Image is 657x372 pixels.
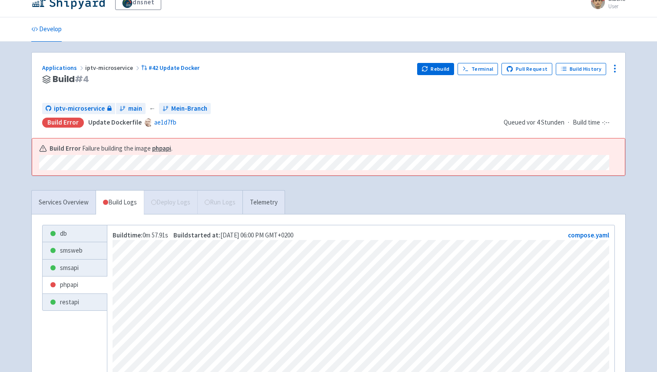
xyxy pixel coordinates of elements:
[43,260,107,277] a: smsapi
[43,277,107,293] a: phpapi
[141,64,201,72] a: #42 Update Docker
[128,104,142,114] span: main
[42,118,84,128] div: Build Error
[556,63,606,75] a: Build History
[504,118,564,126] span: Queued
[54,104,105,114] span: iptv-microservice
[573,118,600,128] span: Build time
[113,231,143,239] strong: Build time:
[42,64,85,72] a: Applications
[42,103,115,115] a: iptv-microservice
[159,103,211,115] a: Mein-Branch
[568,231,609,239] a: compose.yaml
[152,144,171,152] a: phpapi
[43,225,107,242] a: db
[242,191,285,214] a: Telemetry
[53,74,89,84] span: Build
[608,3,626,9] small: User
[43,294,107,311] a: restapi
[75,73,89,85] span: # 4
[154,118,176,126] a: ae1d7fb
[50,144,81,154] b: Build Error
[173,231,220,239] strong: Build started at:
[173,231,293,239] span: [DATE] 06:00 PM GMT+0200
[96,191,144,214] a: Build Logs
[43,242,107,259] a: smsweb
[113,231,168,239] span: 0m 57.91s
[149,104,156,114] span: ←
[417,63,455,75] button: Rebuild
[31,17,62,42] a: Develop
[116,103,146,115] a: main
[602,118,610,128] span: -:--
[527,118,564,126] time: vor 4 Stunden
[88,118,142,126] strong: Update Dockerfile
[32,191,96,214] a: Services Overview
[171,104,207,114] span: Mein-Branch
[82,144,173,154] span: Failure building the image .
[85,64,141,72] span: iptv-microservice
[504,118,615,128] div: ·
[458,63,498,75] a: Terminal
[501,63,552,75] a: Pull Request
